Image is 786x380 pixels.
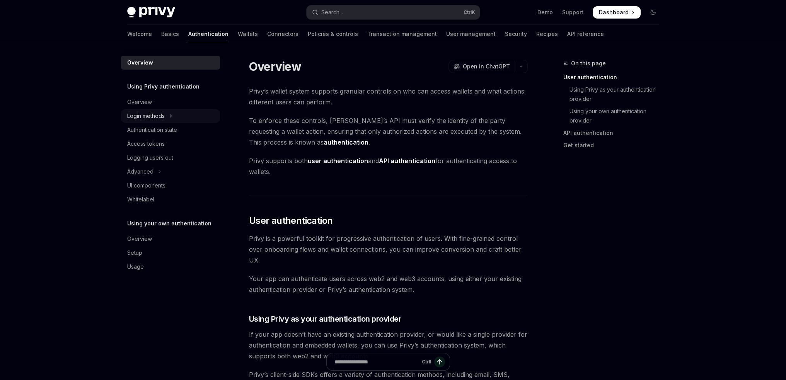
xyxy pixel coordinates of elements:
a: Using Privy as your authentication provider [563,83,665,105]
a: Transaction management [367,25,437,43]
a: Whitelabel [121,193,220,206]
a: Get started [563,139,665,152]
a: Setup [121,246,220,260]
a: Dashboard [593,6,641,19]
a: Overview [121,232,220,246]
span: Privy supports both and for authenticating access to wallets. [249,155,528,177]
a: Recipes [536,25,558,43]
div: Whitelabel [127,195,154,204]
span: Privy is a powerful toolkit for progressive authentication of users. With fine-grained control ov... [249,233,528,266]
a: Using your own authentication provider [563,105,665,127]
button: Toggle Login methods section [121,109,220,123]
img: dark logo [127,7,175,18]
a: Connectors [267,25,298,43]
strong: API authentication [379,157,435,165]
a: Authentication [188,25,228,43]
div: Logging users out [127,153,173,162]
div: Access tokens [127,139,165,148]
div: Setup [127,248,142,257]
div: Authentication state [127,125,177,135]
div: Login methods [127,111,165,121]
div: Overview [127,58,153,67]
button: Open search [307,5,480,19]
a: Welcome [127,25,152,43]
a: Access tokens [121,137,220,151]
a: UI components [121,179,220,193]
div: Search... [321,8,343,17]
button: Open in ChatGPT [448,60,515,73]
h5: Using Privy authentication [127,82,199,91]
span: Your app can authenticate users across web2 and web3 accounts, using either your existing authent... [249,273,528,295]
span: To enforce these controls, [PERSON_NAME]’s API must verify the identity of the party requesting a... [249,115,528,148]
button: Send message [434,356,445,367]
a: User authentication [563,71,665,83]
span: Dashboard [599,9,629,16]
a: Usage [121,260,220,274]
h5: Using your own authentication [127,219,211,228]
a: Overview [121,95,220,109]
a: Security [505,25,527,43]
input: Ask a question... [334,353,419,370]
span: Privy’s wallet system supports granular controls on who can access wallets and what actions diffe... [249,86,528,107]
a: User management [446,25,496,43]
a: Demo [537,9,553,16]
span: User authentication [249,215,333,227]
div: Overview [127,97,152,107]
a: Support [562,9,583,16]
strong: user authentication [308,157,368,165]
span: Open in ChatGPT [463,63,510,70]
span: On this page [571,59,606,68]
div: UI components [127,181,165,190]
a: API reference [567,25,604,43]
span: If your app doesn’t have an existing authentication provider, or would like a single provider for... [249,329,528,361]
a: Overview [121,56,220,70]
a: Authentication state [121,123,220,137]
a: Policies & controls [308,25,358,43]
a: Logging users out [121,151,220,165]
strong: authentication [324,138,368,146]
a: Basics [161,25,179,43]
a: Wallets [238,25,258,43]
span: Using Privy as your authentication provider [249,314,402,324]
div: Overview [127,234,152,244]
span: Ctrl K [464,9,475,15]
div: Advanced [127,167,153,176]
h1: Overview [249,60,301,73]
a: API authentication [563,127,665,139]
div: Usage [127,262,144,271]
button: Toggle dark mode [647,6,659,19]
button: Toggle Advanced section [121,165,220,179]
